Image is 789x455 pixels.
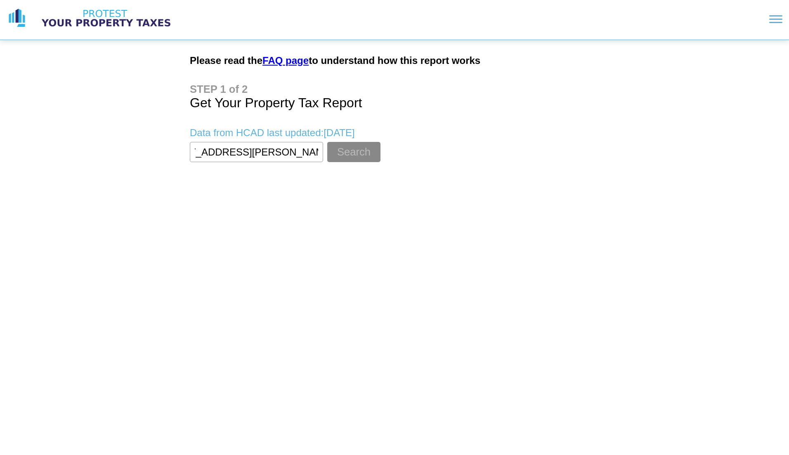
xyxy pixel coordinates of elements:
[262,55,309,66] a: FAQ page
[190,127,599,139] p: Data from HCAD last updated: [DATE]
[7,8,178,28] a: logo logo text
[190,142,323,162] input: Enter Property Address
[190,83,599,111] h1: Get Your Property Tax Report
[7,8,27,28] img: logo
[327,142,380,162] button: Search
[34,8,178,28] img: logo text
[190,55,599,66] h2: Please read the to understand how this report works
